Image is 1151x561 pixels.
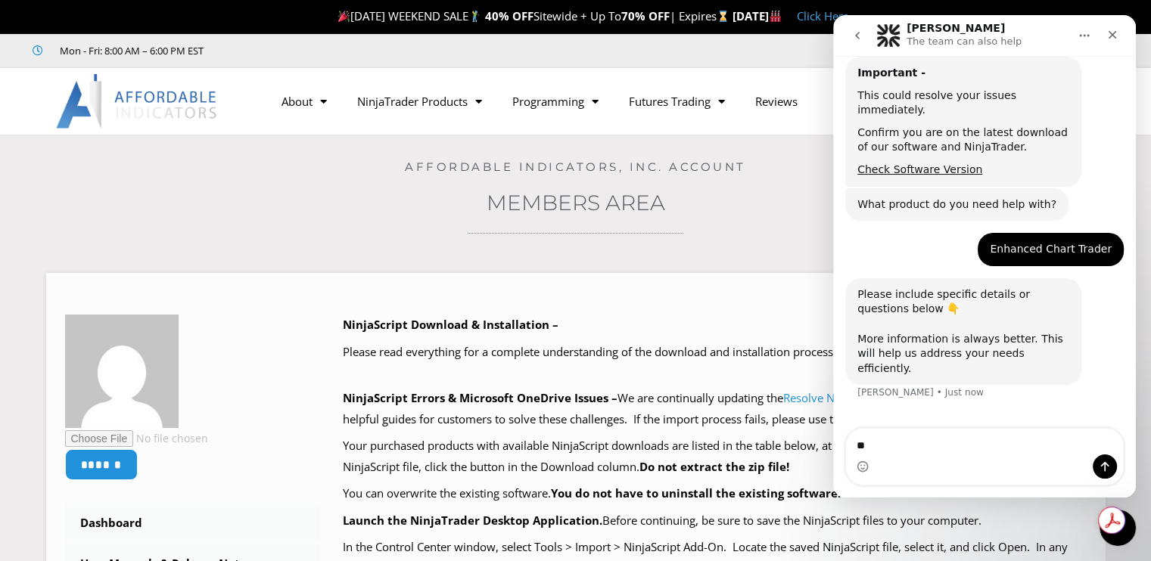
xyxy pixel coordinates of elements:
p: You can overwrite the existing software. [343,483,1087,504]
a: Reviews [740,84,813,119]
img: 🎉 [338,11,350,22]
img: logo_orange.svg [24,24,36,36]
a: NinjaTrader Products [342,84,497,119]
img: ⌛ [717,11,729,22]
a: Members Area [487,190,665,215]
div: What product do you need help with? [24,182,223,197]
iframe: Intercom live chat [833,15,1136,497]
div: Confirm you are on the latest download of our software and NinjaTrader. [24,110,236,140]
strong: 70% OFF [621,8,670,23]
div: Solomon says… [12,263,291,404]
textarea: Message… [13,414,290,439]
div: Solomon says… [12,42,291,173]
div: Important -This could resolve your issues immediately.Confirm you are on the latest download of o... [12,42,248,172]
p: Your purchased products with available NinjaScript downloads are listed in the table below, at th... [343,435,1087,478]
b: Launch the NinjaTrader Desktop Application. [343,513,602,528]
div: [PERSON_NAME] • Just now [24,373,151,382]
button: Emoji picker [23,445,36,457]
b: NinjaScript Download & Installation – [343,317,558,332]
div: Enhanced Chart Trader [157,227,278,242]
div: Domain: [DOMAIN_NAME] [39,39,166,51]
strong: [DATE] [733,8,782,23]
div: Solomon says… [12,173,291,219]
div: What product do you need help with? [12,173,235,206]
a: Resolve NinjaScript Errors [783,390,918,405]
button: Send a message… [260,439,284,463]
b: Important - [24,51,92,64]
img: 🏭 [770,11,781,22]
a: Futures Trading [614,84,740,119]
div: v 4.0.25 [42,24,74,36]
p: We are continually updating the and pages as helpful guides for customers to solve these challeng... [343,388,1087,430]
img: website_grey.svg [24,39,36,51]
div: Please include specific details or questions below 👇​More information is always better. This will... [12,263,248,370]
img: LogoAI | Affordable Indicators – NinjaTrader [56,74,219,129]
p: Please read everything for a complete understanding of the download and installation process. [343,342,1087,363]
div: Domain Overview [58,89,135,99]
p: Before continuing, be sure to save the NinjaScript files to your computer. [343,510,1087,532]
span: [DATE] WEEKEND SALE Sitewide + Up To | Expires [334,8,732,23]
span: Mon - Fri: 8:00 AM – 6:00 PM EST [56,42,204,60]
a: Click Here [797,8,849,23]
strong: 40% OFF [485,8,534,23]
nav: Menu [266,84,892,119]
b: You do not have to uninstall the existing software. [551,485,841,501]
img: 🏌️‍♂️ [469,11,481,22]
div: Ricardo says… [12,218,291,263]
iframe: Customer reviews powered by Trustpilot [225,43,452,58]
b: Do not extract the zip file! [639,459,789,474]
div: Please include specific details or questions below 👇 ​ More information is always better. This wi... [24,272,236,361]
div: Keywords by Traffic [167,89,255,99]
a: Check Software Version [24,148,149,160]
img: f08084aa5a7cbd9834b31b6856170b2b7caec63af3f91b94bbda94718cdeb29c [65,315,179,428]
a: Dashboard [65,504,321,543]
a: Affordable Indicators, Inc. Account [405,160,746,174]
a: About [266,84,342,119]
img: tab_domain_overview_orange.svg [41,88,53,100]
div: This could resolve your issues immediately. [24,73,236,103]
a: Programming [497,84,614,119]
img: tab_keywords_by_traffic_grey.svg [151,88,163,100]
b: NinjaScript Errors & Microsoft OneDrive Issues – [343,390,617,405]
div: Enhanced Chart Trader [145,218,291,251]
